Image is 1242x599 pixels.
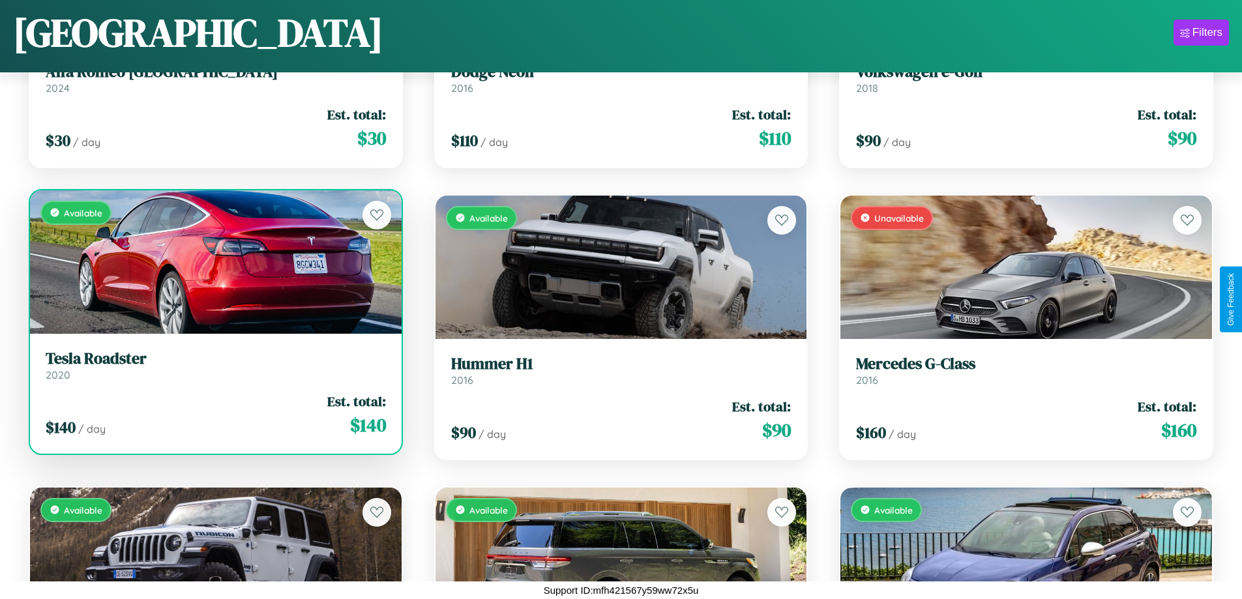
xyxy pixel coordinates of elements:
span: Available [64,504,102,516]
span: $ 110 [451,130,478,151]
span: $ 90 [1168,125,1196,151]
span: / day [889,428,916,441]
span: / day [481,136,508,149]
span: / day [73,136,100,149]
span: $ 90 [451,422,476,443]
h3: Hummer H1 [451,355,791,373]
span: $ 160 [1161,417,1196,443]
div: Filters [1192,26,1222,39]
div: Give Feedback [1226,273,1235,326]
a: Alfa Romeo [GEOGRAPHIC_DATA]2024 [46,63,386,95]
h3: Tesla Roadster [46,349,386,368]
span: / day [883,136,911,149]
span: Est. total: [732,397,791,416]
span: Est. total: [732,105,791,124]
a: Hummer H12016 [451,355,791,387]
span: 2020 [46,368,70,381]
button: Filters [1174,20,1229,46]
span: Available [469,212,508,224]
span: Available [874,504,913,516]
h3: Mercedes G-Class [856,355,1196,373]
span: $ 140 [350,412,386,438]
span: 2016 [451,373,473,387]
h3: Volkswagen e-Golf [856,63,1196,81]
span: $ 160 [856,422,886,443]
span: / day [479,428,506,441]
span: $ 90 [856,130,881,151]
span: Unavailable [874,212,924,224]
span: $ 140 [46,416,76,438]
span: 2016 [856,373,878,387]
span: Est. total: [1138,105,1196,124]
span: Est. total: [1138,397,1196,416]
span: $ 110 [759,125,791,151]
h3: Dodge Neon [451,63,791,81]
span: $ 90 [762,417,791,443]
p: Support ID: mfh421567y59ww72x5u [544,581,699,599]
span: Available [64,207,102,218]
span: $ 30 [357,125,386,151]
span: / day [78,422,106,435]
span: $ 30 [46,130,70,151]
span: Est. total: [327,392,386,411]
a: Mercedes G-Class2016 [856,355,1196,387]
span: 2024 [46,81,70,95]
span: Available [469,504,508,516]
span: Est. total: [327,105,386,124]
h3: Alfa Romeo [GEOGRAPHIC_DATA] [46,63,386,81]
h1: [GEOGRAPHIC_DATA] [13,6,383,59]
span: 2018 [856,81,878,95]
a: Tesla Roadster2020 [46,349,386,381]
a: Volkswagen e-Golf2018 [856,63,1196,95]
span: 2016 [451,81,473,95]
a: Dodge Neon2016 [451,63,791,95]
